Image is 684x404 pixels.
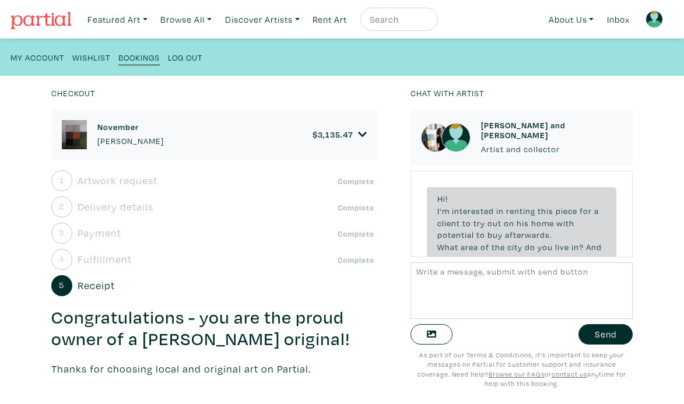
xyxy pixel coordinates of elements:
[10,52,64,63] small: My Account
[517,217,529,229] span: his
[78,225,121,241] span: Payment
[586,241,602,252] span: And
[97,122,164,132] h6: November
[313,129,353,139] h6: $
[318,129,353,140] span: 3,135.47
[507,241,522,252] span: city
[10,49,64,65] a: My Account
[552,370,587,378] a: contact us
[59,176,64,184] small: 1
[168,49,202,65] a: Log Out
[580,205,592,216] span: for
[437,193,448,204] span: Hi!
[78,199,153,215] span: Delivery details
[437,217,460,229] span: client
[578,324,633,345] button: Send
[334,202,377,213] span: Complete
[59,281,64,289] small: 5
[481,120,622,140] h6: [PERSON_NAME] and [PERSON_NAME]
[594,205,599,216] span: a
[502,254,519,265] span: pick
[489,370,545,378] a: Browse our FAQs
[538,205,553,216] span: this
[334,254,377,266] span: Complete
[491,254,500,265] span: to
[62,120,87,149] img: phpThumb.php
[421,123,450,152] img: phpThumb.php
[97,135,164,147] p: [PERSON_NAME]
[437,229,474,240] span: potential
[369,12,427,27] input: Search
[538,241,553,252] span: you
[78,277,115,293] span: Receipt
[505,229,552,240] span: afterwards.
[441,123,471,152] img: avatar.png
[566,254,579,265] span: the
[82,8,153,31] a: Featured Art
[480,241,489,252] span: of
[334,228,377,240] span: Complete
[529,254,563,265] span: towards
[51,307,378,351] h3: Congratulations - you are the proud owner of a [PERSON_NAME] original!
[462,217,471,229] span: to
[506,205,535,216] span: renting
[571,241,584,252] span: in?
[531,217,554,229] span: home
[313,129,367,140] a: $3,135.47
[473,217,485,229] span: try
[78,173,157,188] span: Artwork request
[543,8,599,31] a: About Us
[437,241,458,252] span: What
[51,361,378,377] p: Thanks for choosing local and original art on Partial.
[525,241,535,252] span: do
[437,205,450,216] span: I'm
[442,254,458,265] span: was
[646,10,663,28] img: avatar.png
[556,217,574,229] span: with
[220,8,305,31] a: Discover Artists
[521,254,527,265] span: it
[504,217,514,229] span: on
[118,49,160,65] a: Bookings
[168,52,202,63] small: Log Out
[97,122,164,147] a: November [PERSON_NAME]
[481,143,622,156] p: Artist and collector
[476,229,485,240] span: to
[496,205,504,216] span: in
[59,229,64,237] small: 3
[155,8,217,31] a: Browse All
[555,241,569,252] span: live
[492,241,505,252] span: the
[581,254,597,265] span: end
[72,52,110,63] small: Wishlist
[334,175,377,187] span: Complete
[602,8,635,31] a: Inbox
[118,52,160,63] small: Bookings
[452,205,494,216] span: interested
[487,217,501,229] span: out
[461,241,478,252] span: area
[418,350,626,388] small: As part of our Terms & Conditions, it's important to keep your messages on Partial for customer s...
[59,202,64,210] small: 2
[78,251,132,267] span: Fulfillment
[487,229,503,240] span: buy
[556,205,577,216] span: piece
[59,255,64,263] small: 4
[307,8,352,31] a: Rent Art
[51,87,95,99] small: Checkout
[437,254,440,265] span: I
[72,49,110,65] a: Wishlist
[411,87,484,99] small: Chat with artist
[461,254,489,265] span: hoping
